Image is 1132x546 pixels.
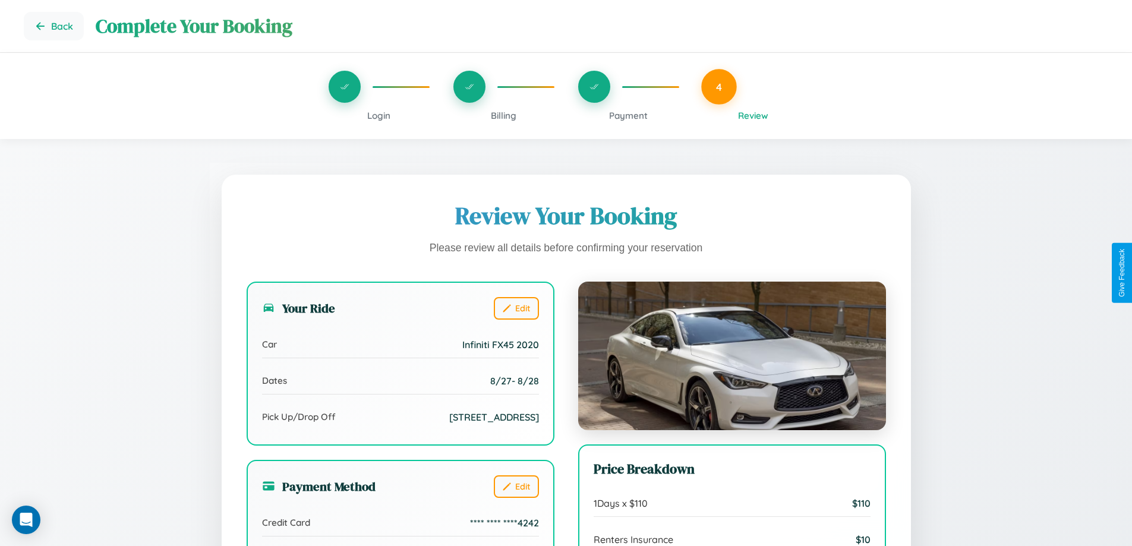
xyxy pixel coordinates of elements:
[262,517,310,528] span: Credit Card
[609,110,648,121] span: Payment
[594,497,648,509] span: 1 Days x $ 110
[262,375,287,386] span: Dates
[262,339,277,350] span: Car
[367,110,390,121] span: Login
[96,13,1108,39] h1: Complete Your Booking
[738,110,768,121] span: Review
[594,460,871,478] h3: Price Breakdown
[262,478,376,495] h3: Payment Method
[491,110,516,121] span: Billing
[262,411,336,422] span: Pick Up/Drop Off
[856,534,871,545] span: $ 10
[716,80,722,93] span: 4
[494,475,539,498] button: Edit
[852,497,871,509] span: $ 110
[494,297,539,320] button: Edit
[449,411,539,423] span: [STREET_ADDRESS]
[247,200,886,232] h1: Review Your Booking
[24,12,84,40] button: Go back
[1118,249,1126,297] div: Give Feedback
[490,375,539,387] span: 8 / 27 - 8 / 28
[462,339,539,351] span: Infiniti FX45 2020
[247,239,886,258] p: Please review all details before confirming your reservation
[594,534,673,545] span: Renters Insurance
[578,282,886,430] img: Infiniti FX45
[12,506,40,534] div: Open Intercom Messenger
[262,299,335,317] h3: Your Ride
